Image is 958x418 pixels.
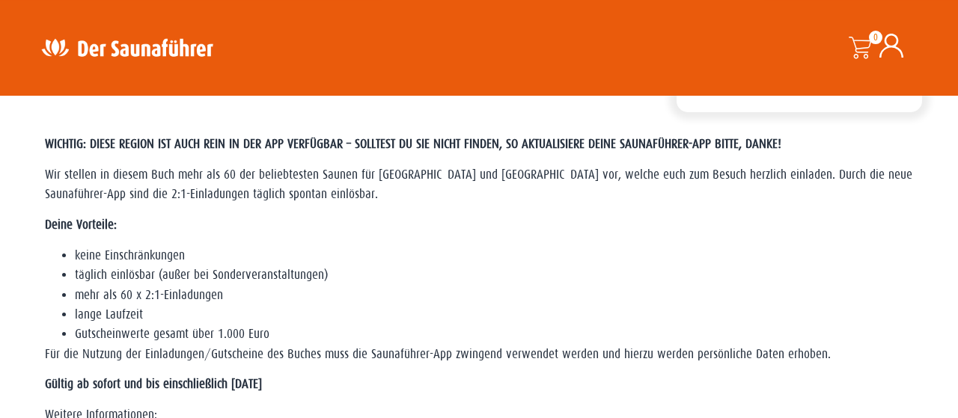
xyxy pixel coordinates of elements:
[45,377,262,391] strong: Gültig ab sofort und bis einschließlich [DATE]
[45,345,913,364] p: Für die Nutzung der Einladungen/Gutscheine des Buches muss die Saunaführer-App zwingend verwendet...
[45,167,912,201] span: Wir stellen in diesem Buch mehr als 60 der beliebtesten Saunen für [GEOGRAPHIC_DATA] und [GEOGRAP...
[75,265,913,285] li: täglich einlösbar (außer bei Sonderveranstaltungen)
[75,246,913,265] li: keine Einschränkungen
[75,286,913,305] li: mehr als 60 x 2:1-Einladungen
[75,325,913,344] li: Gutscheinwerte gesamt über 1.000 Euro
[45,137,781,151] span: WICHTIG: DIESE REGION IST AUCH REIN IN DER APP VERFÜGBAR – SOLLTEST DU SIE NICHT FINDEN, SO AKTUA...
[75,305,913,325] li: lange Laufzeit
[45,218,117,232] strong: Deine Vorteile:
[869,31,882,44] span: 0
